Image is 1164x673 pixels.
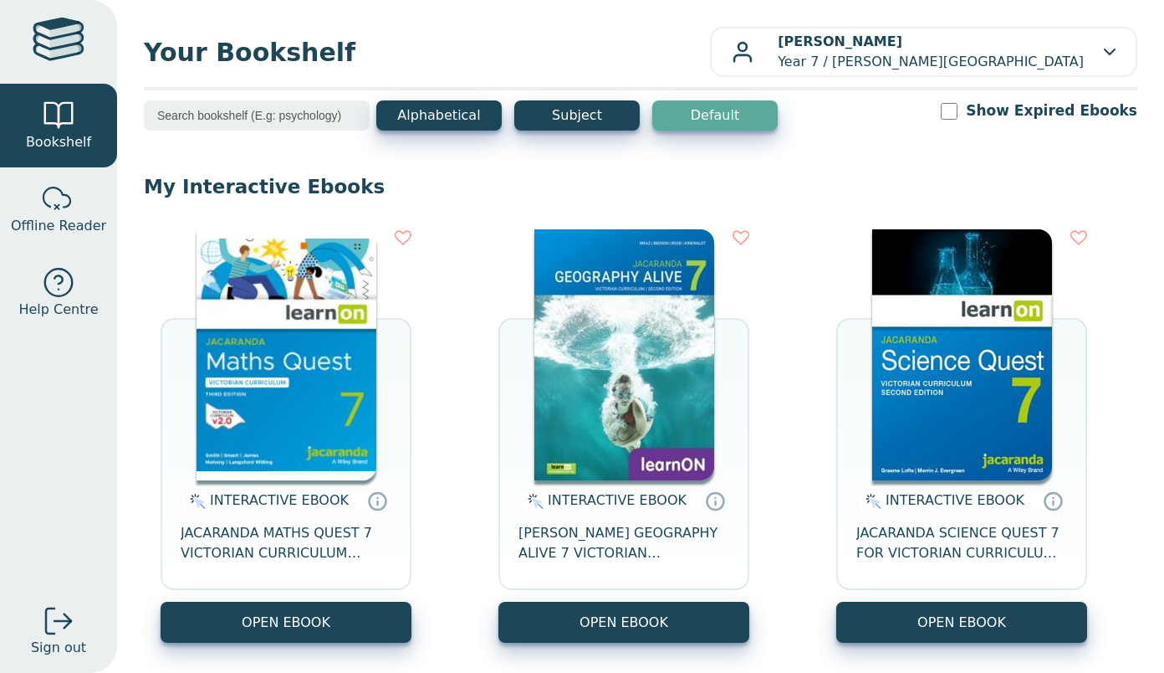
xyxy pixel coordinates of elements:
span: Sign out [31,638,86,658]
a: Interactive eBooks are accessed online via the publisher’s portal. They contain interactive resou... [705,491,725,511]
img: interactive.svg [860,491,881,511]
span: Bookshelf [26,132,91,152]
button: OPEN EBOOK [498,602,749,643]
span: [PERSON_NAME] GEOGRAPHY ALIVE 7 VICTORIAN CURRICULUM LEARNON EBOOK 2E [518,523,729,563]
img: b87b3e28-4171-4aeb-a345-7fa4fe4e6e25.jpg [197,229,376,480]
button: OPEN EBOOK [836,602,1087,643]
a: Interactive eBooks are accessed online via the publisher’s portal. They contain interactive resou... [367,491,387,511]
img: interactive.svg [523,491,544,511]
span: Help Centre [18,300,98,320]
button: [PERSON_NAME]Year 7 / [PERSON_NAME][GEOGRAPHIC_DATA] [710,27,1137,77]
input: Search bookshelf (E.g: psychology) [144,100,370,131]
span: JACARANDA SCIENCE QUEST 7 FOR VICTORIAN CURRICULUM LEARNON 2E EBOOK [856,523,1067,563]
p: Year 7 / [PERSON_NAME][GEOGRAPHIC_DATA] [778,32,1084,72]
span: INTERACTIVE EBOOK [886,492,1024,508]
button: Subject [514,100,640,131]
p: My Interactive Ebooks [144,174,1137,199]
a: Interactive eBooks are accessed online via the publisher’s portal. They contain interactive resou... [1043,491,1063,511]
button: OPEN EBOOK [161,602,411,643]
span: INTERACTIVE EBOOK [210,492,349,508]
span: INTERACTIVE EBOOK [548,492,687,508]
label: Show Expired Ebooks [966,100,1137,121]
b: [PERSON_NAME] [778,33,902,49]
span: Offline Reader [11,216,106,236]
button: Alphabetical [376,100,502,131]
span: JACARANDA MATHS QUEST 7 VICTORIAN CURRICULUM LEARNON EBOOK 3E [181,523,391,563]
img: cc9fd0c4-7e91-e911-a97e-0272d098c78b.jpg [534,229,714,480]
img: 329c5ec2-5188-ea11-a992-0272d098c78b.jpg [872,229,1052,480]
button: Default [652,100,778,131]
img: interactive.svg [185,491,206,511]
span: Your Bookshelf [144,33,710,71]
